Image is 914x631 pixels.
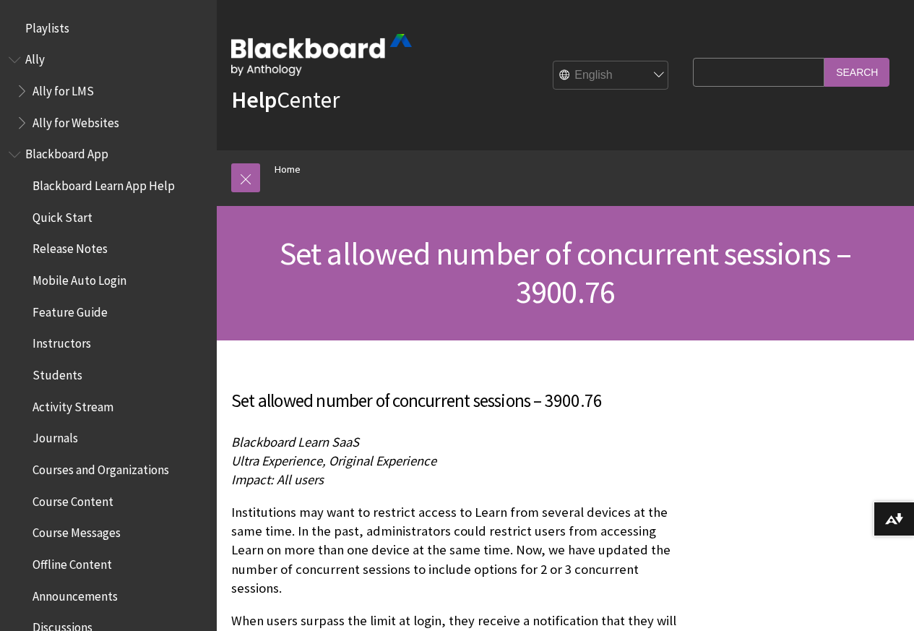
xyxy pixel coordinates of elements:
[280,233,852,312] span: Set allowed number of concurrent sessions – 3900.76
[33,300,108,319] span: Feature Guide
[33,395,113,414] span: Activity Stream
[33,426,78,446] span: Journals
[33,173,175,193] span: Blackboard Learn App Help
[9,48,208,135] nav: Book outline for Anthology Ally Help
[33,584,118,604] span: Announcements
[33,205,92,225] span: Quick Start
[33,111,119,130] span: Ally for Websites
[824,58,889,86] input: Search
[231,387,686,415] h3: Set allowed number of concurrent sessions – 3900.76
[231,85,277,114] strong: Help
[33,237,108,257] span: Release Notes
[25,48,45,67] span: Ally
[33,552,112,572] span: Offline Content
[33,489,113,509] span: Course Content
[33,268,126,288] span: Mobile Auto Login
[553,61,669,90] select: Site Language Selector
[33,458,169,477] span: Courses and Organizations
[33,363,82,382] span: Students
[25,142,108,162] span: Blackboard App
[33,79,94,98] span: Ally for LMS
[231,503,686,598] p: Institutions may want to restrict access to Learn from several devices at the same time. In the p...
[33,332,91,351] span: Instructors
[231,85,340,114] a: HelpCenter
[275,160,301,179] a: Home
[231,34,412,76] img: Blackboard by Anthology
[9,16,208,40] nav: Book outline for Playlists
[231,434,436,488] span: Blackboard Learn SaaS Ultra Experience, Original Experience Impact: All users
[25,16,69,35] span: Playlists
[33,521,121,541] span: Course Messages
